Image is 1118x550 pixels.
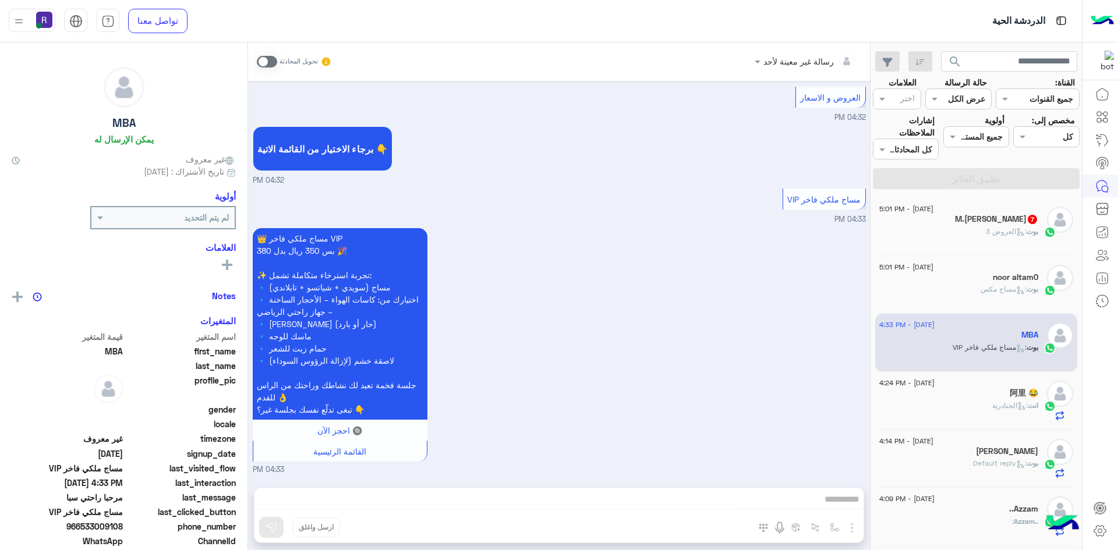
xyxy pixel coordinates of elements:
span: بوت [1027,285,1038,293]
label: إشارات الملاحظات [873,114,935,139]
span: last_message [125,491,236,503]
span: تاريخ الأشتراك : [DATE] [144,165,224,178]
span: : العروض 3 [986,227,1027,236]
span: profile_pic [125,374,236,401]
span: 2 [12,535,123,547]
span: مساج ملكي فاخر VIP [12,506,123,518]
span: 🔘 احجز الآن [317,425,362,435]
img: tab [69,15,83,28]
span: null [12,418,123,430]
span: last_name [125,360,236,372]
span: first_name [125,345,236,357]
span: غير معروف [12,432,123,445]
label: حالة الرسالة [944,76,987,88]
span: MBA [12,345,123,357]
h6: أولوية [215,191,236,201]
span: : Default reply [973,459,1027,467]
h6: المتغيرات [200,315,236,326]
img: profile [12,14,26,29]
img: defaultAdmin.png [104,68,144,107]
span: [DATE] - 4:24 PM [879,378,935,388]
span: العروض و الاسعار [800,93,861,102]
span: 966533009108 [12,520,123,533]
img: tab [1054,13,1069,28]
img: userImage [36,12,52,28]
span: 7 [1028,215,1037,224]
a: تواصل معنا [128,9,187,33]
span: timezone [125,432,236,445]
img: defaultAdmin.png [1047,439,1073,465]
img: WhatsApp [1044,459,1056,470]
span: مساج ملكي فاخر VIP [787,194,861,204]
img: defaultAdmin.png [94,374,123,403]
span: انت [1028,401,1038,410]
span: بوت [1027,459,1038,467]
img: defaultAdmin.png [1047,381,1073,407]
span: last_clicked_button [125,506,236,518]
button: تطبيق الفلاتر [873,168,1080,189]
h5: MBA [1021,330,1038,340]
span: قيمة المتغير [12,331,123,343]
img: tab [101,15,115,28]
label: العلامات [889,76,917,88]
label: القناة: [1055,76,1075,88]
button: search [941,51,970,76]
label: أولوية [985,114,1004,126]
span: 2025-08-20T13:33:06.889Z [12,477,123,489]
img: Logo [1091,9,1114,33]
img: WhatsApp [1044,226,1056,238]
a: tab [96,9,119,33]
span: last_visited_flow [125,462,236,474]
span: 2025-08-20T13:32:35.63Z [12,448,123,460]
img: add [12,292,23,302]
h5: ..Azzam [1009,504,1038,514]
img: hulul-logo.png [1042,503,1083,544]
img: notes [33,292,42,301]
small: تحويل المحادثة [279,57,318,66]
span: مرحبا راحتي سبا [12,491,123,503]
div: اختر [900,92,917,107]
h5: noor altam0 [993,272,1038,282]
img: defaultAdmin.png [1047,265,1073,291]
h6: Notes [212,290,236,301]
p: الدردشة الحية [992,13,1045,29]
span: locale [125,418,236,430]
h5: MBA [112,116,136,130]
span: بوت [1027,343,1038,352]
span: search [948,55,962,69]
img: defaultAdmin.png [1047,496,1073,523]
span: اسم المتغير [125,331,236,343]
span: : [1012,517,1014,526]
span: ChannelId [125,535,236,547]
h6: يمكن الإرسال له [94,134,154,144]
span: : مساج مكس [981,285,1027,293]
h6: العلامات [12,242,236,253]
img: WhatsApp [1044,400,1056,412]
span: برجاء الاختيار من القائمة الاتية 👇 [257,143,388,154]
span: last_interaction [125,477,236,489]
h5: M.Mohamed [955,214,1038,224]
span: [DATE] - 4:09 PM [879,494,935,504]
span: : الجنادرية [992,401,1028,410]
span: 04:32 PM [253,175,284,186]
span: [DATE] - 4:14 PM [879,436,933,446]
img: 322853014244696 [1093,51,1114,72]
span: : مساج ملكي فاخر VIP [953,343,1027,352]
span: 04:33 PM [253,464,284,476]
span: phone_number [125,520,236,533]
span: [DATE] - 5:01 PM [879,204,933,214]
span: gender [125,403,236,416]
span: القائمة الرئيسية [313,446,366,456]
span: ..Azzam [1014,517,1038,526]
button: ارسل واغلق [292,517,340,537]
label: مخصص إلى: [1032,114,1075,126]
span: 04:32 PM [834,113,866,122]
p: 20/8/2025, 4:33 PM [253,228,427,420]
img: defaultAdmin.png [1047,207,1073,233]
h5: 阿里 😂 [1010,388,1038,398]
img: WhatsApp [1044,342,1056,354]
span: null [12,403,123,416]
img: defaultAdmin.png [1047,322,1073,349]
span: signup_date [125,448,236,460]
h5: طارق عبد المجيد [976,446,1038,456]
